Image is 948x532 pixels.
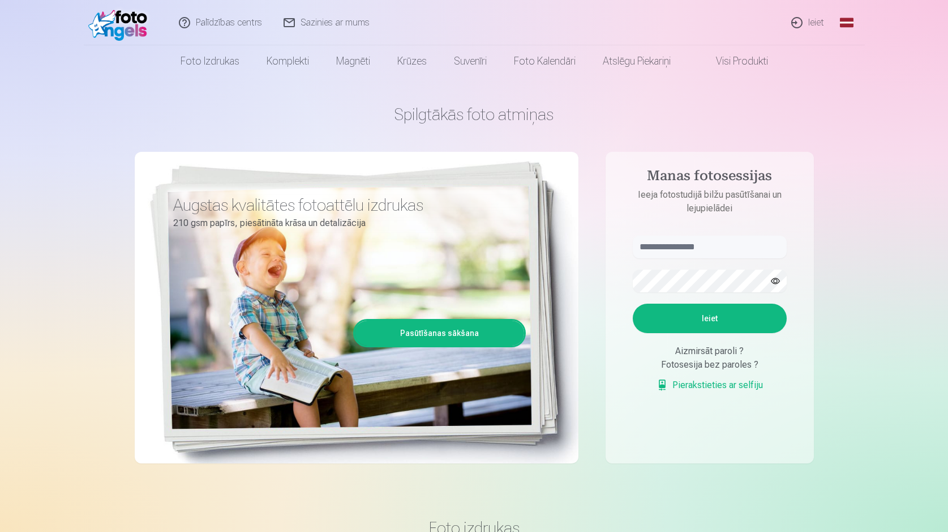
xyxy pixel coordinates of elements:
a: Foto kalendāri [500,45,589,77]
div: Fotosesija bez paroles ? [633,358,787,372]
a: Suvenīri [440,45,500,77]
a: Pasūtīšanas sākšana [355,321,524,346]
a: Komplekti [253,45,323,77]
button: Ieiet [633,304,787,333]
p: 210 gsm papīrs, piesātināta krāsa un detalizācija [173,215,517,231]
h3: Augstas kvalitātes fotoattēlu izdrukas [173,195,517,215]
h1: Spilgtākās foto atmiņas [135,104,814,125]
h4: Manas fotosessijas [621,168,798,188]
img: /fa1 [88,5,153,41]
p: Ieeja fotostudijā bilžu pasūtīšanai un lejupielādei [621,188,798,215]
div: Aizmirsāt paroli ? [633,344,787,358]
a: Magnēti [323,45,384,77]
a: Foto izdrukas [167,45,253,77]
a: Visi produkti [684,45,782,77]
a: Krūzes [384,45,440,77]
a: Atslēgu piekariņi [589,45,684,77]
a: Pierakstieties ar selfiju [657,378,763,392]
